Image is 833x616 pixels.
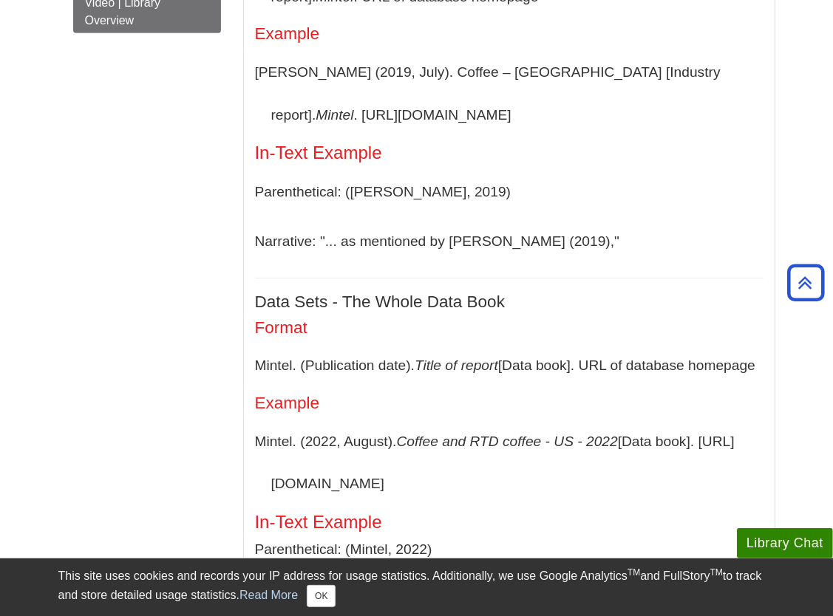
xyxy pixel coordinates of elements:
h4: Data Sets - The Whole Data Book [255,293,764,312]
i: Mintel [316,107,353,123]
p: Mintel. (2022, August). [Data book]. [URL][DOMAIN_NAME] [255,420,764,505]
p: [PERSON_NAME] (2019, July). Coffee – [GEOGRAPHIC_DATA] [Industry report]. . [URL][DOMAIN_NAME] [255,51,764,136]
em: Title of report [415,357,498,373]
em: Coffee and RTD coffee - US - 2022 [396,434,617,449]
sup: TM [710,567,723,578]
a: Read More [239,589,298,601]
p: Narrative: "... as mentioned by [PERSON_NAME] (2019)," [255,220,764,263]
button: Close [307,585,336,607]
sup: TM [628,567,640,578]
div: This site uses cookies and records your IP address for usage statistics. Additionally, we use Goo... [58,567,775,607]
button: Library Chat [737,528,833,558]
h4: Example [255,394,764,413]
p: Mintel. (Publication date). [Data book]. URL of database homepage [255,344,764,387]
h5: In-Text Example [255,513,764,532]
p: Parenthetical: ([PERSON_NAME], 2019) [255,171,764,213]
h5: In-Text Example [255,143,764,162]
h4: Format [255,319,764,338]
h4: Example [255,25,764,44]
a: Back to Top [782,273,829,292]
p: Parenthetical: (Mintel, 2022) [255,539,764,561]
